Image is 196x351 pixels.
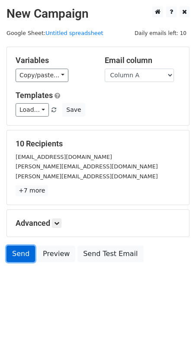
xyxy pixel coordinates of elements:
[6,30,103,36] small: Google Sheet:
[62,103,85,117] button: Save
[153,310,196,351] div: 聊天小组件
[16,56,92,65] h5: Variables
[153,310,196,351] iframe: Chat Widget
[16,163,158,170] small: [PERSON_NAME][EMAIL_ADDRESS][DOMAIN_NAME]
[16,218,180,228] h5: Advanced
[6,246,35,262] a: Send
[45,30,103,36] a: Untitled spreadsheet
[132,30,190,36] a: Daily emails left: 10
[6,6,190,21] h2: New Campaign
[16,69,68,82] a: Copy/paste...
[105,56,181,65] h5: Email column
[132,28,190,38] span: Daily emails left: 10
[16,154,112,160] small: [EMAIL_ADDRESS][DOMAIN_NAME]
[16,139,180,149] h5: 10 Recipients
[16,91,53,100] a: Templates
[16,185,48,196] a: +7 more
[16,103,49,117] a: Load...
[77,246,143,262] a: Send Test Email
[16,173,158,180] small: [PERSON_NAME][EMAIL_ADDRESS][DOMAIN_NAME]
[37,246,75,262] a: Preview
